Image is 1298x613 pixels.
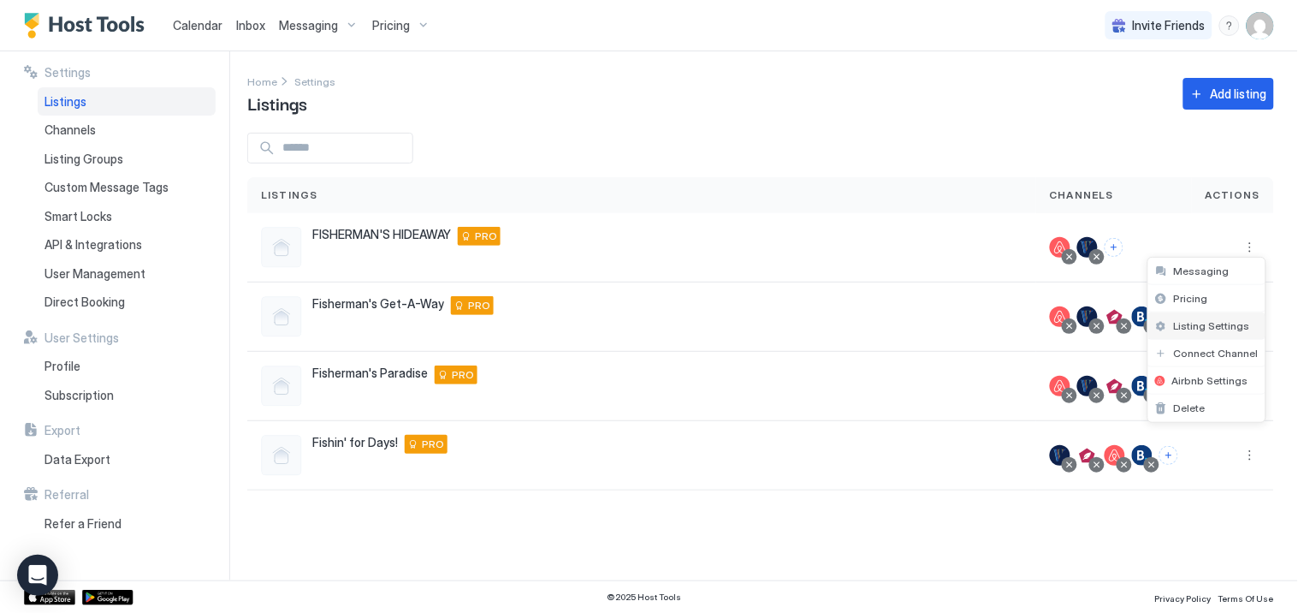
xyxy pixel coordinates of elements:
[1172,374,1248,387] span: Airbnb Settings
[1174,292,1208,305] span: Pricing
[1174,265,1230,277] span: Messaging
[1174,402,1206,414] span: Delete
[17,555,58,596] div: Open Intercom Messenger
[1174,319,1250,332] span: Listing Settings
[1174,347,1259,360] span: Connect Channel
